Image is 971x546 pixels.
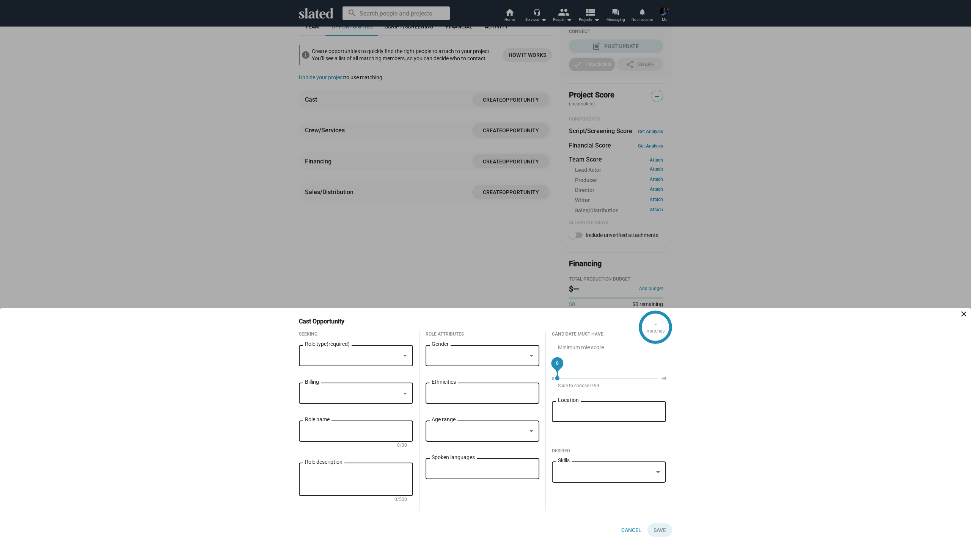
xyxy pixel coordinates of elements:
[661,376,666,388] span: 99
[552,448,666,454] div: Desired
[9,39,120,105] div: It appears you are only tracking 13 Slated members. Slated's value to you increases as your netwo...
[77,131,90,146] span: 😞
[552,376,554,388] span: 0
[44,113,85,119] span: SEE WHO'S IN
[621,523,641,537] span: Cancel
[39,131,52,146] span: 😊
[959,309,968,318] mat-icon: close
[647,328,665,334] div: matches
[552,331,666,337] div: Candidate Must Have
[29,109,101,123] a: SEE WHO'S IN
[58,131,71,146] span: 😐
[55,129,74,147] span: neutral face reaction
[35,54,71,60] i: exponentially
[74,129,93,147] span: disappointed reaction
[555,359,560,367] span: 0
[394,497,407,503] mat-hint: 0/500
[615,523,647,537] button: Cancel
[9,76,104,90] b: see who's in that you already know.
[299,317,355,325] h3: Cast Opportunity
[9,27,120,35] div: Hi, [PERSON_NAME].
[552,344,666,351] div: Minimum role score
[397,442,407,449] mat-hint: 0/30
[9,9,21,21] img: Profile image for Jordan
[655,320,657,328] div: -
[36,129,55,147] span: blush reaction
[27,12,43,18] span: Jordan
[299,331,413,337] div: Seeking
[23,127,107,133] i: Was this helpful? (select below)
[426,331,540,337] div: Role Attributes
